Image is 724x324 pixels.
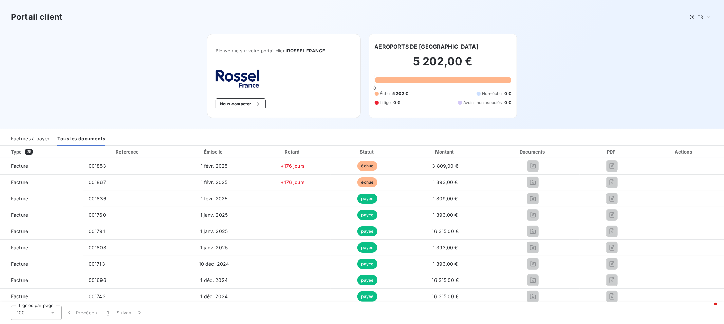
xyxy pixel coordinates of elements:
[375,42,479,51] h6: AEROPORTS DE [GEOGRAPHIC_DATA]
[432,228,459,234] span: 16 315,00 €
[357,226,378,236] span: payée
[216,70,259,88] img: Company logo
[433,212,458,218] span: 1 393,00 €
[89,179,106,185] span: 001867
[103,306,113,320] button: 1
[432,163,459,169] span: 3 809,00 €
[5,179,78,186] span: Facture
[89,245,106,250] span: 001808
[5,293,78,300] span: Facture
[357,275,378,285] span: payée
[174,148,254,155] div: Émise le
[281,179,305,185] span: +176 jours
[201,163,228,169] span: 1 févr. 2025
[116,149,139,155] div: Référence
[257,148,329,155] div: Retard
[357,259,378,269] span: payée
[5,277,78,284] span: Facture
[5,244,78,251] span: Facture
[433,179,458,185] span: 1 393,00 €
[393,100,400,106] span: 0 €
[380,100,391,106] span: Litige
[357,242,378,253] span: payée
[89,293,106,299] span: 001743
[5,195,78,202] span: Facture
[5,163,78,169] span: Facture
[433,245,458,250] span: 1 393,00 €
[392,91,408,97] span: 5 202 €
[89,277,106,283] span: 001696
[216,98,266,109] button: Nous contacter
[432,277,459,283] span: 16 315,00 €
[25,149,33,155] span: 25
[433,196,458,201] span: 1 809,00 €
[62,306,103,320] button: Précédent
[373,85,376,91] span: 0
[11,131,49,146] div: Factures à payer
[201,179,228,185] span: 1 févr. 2025
[698,14,703,20] span: FR
[11,11,62,23] h3: Portail client
[701,301,717,317] iframe: Intercom live chat
[332,148,403,155] div: Statut
[89,228,105,234] span: 001791
[200,212,228,218] span: 1 janv. 2025
[281,163,305,169] span: +176 jours
[432,293,459,299] span: 16 315,00 €
[646,148,723,155] div: Actions
[200,245,228,250] span: 1 janv. 2025
[200,277,228,283] span: 1 déc. 2024
[380,91,390,97] span: Échu
[357,194,378,204] span: payée
[375,55,512,75] h2: 5 202,00 €
[5,260,78,267] span: Facture
[89,212,106,218] span: 001760
[357,210,378,220] span: payée
[17,309,25,316] span: 100
[287,48,325,53] span: ROSSEL FRANCE
[199,261,229,267] span: 10 déc. 2024
[488,148,578,155] div: Documents
[433,261,458,267] span: 1 393,00 €
[201,196,228,201] span: 1 févr. 2025
[200,293,228,299] span: 1 déc. 2024
[357,161,378,171] span: échue
[505,91,511,97] span: 0 €
[57,131,105,146] div: Tous les documents
[482,91,502,97] span: Non-échu
[89,163,106,169] span: 001853
[5,212,78,218] span: Facture
[357,291,378,302] span: payée
[89,196,106,201] span: 001836
[89,261,105,267] span: 001713
[7,148,82,155] div: Type
[113,306,147,320] button: Suivant
[463,100,502,106] span: Avoirs non associés
[5,228,78,235] span: Facture
[505,100,511,106] span: 0 €
[357,177,378,187] span: échue
[581,148,643,155] div: PDF
[200,228,228,234] span: 1 janv. 2025
[216,48,352,53] span: Bienvenue sur votre portail client .
[107,309,109,316] span: 1
[406,148,485,155] div: Montant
